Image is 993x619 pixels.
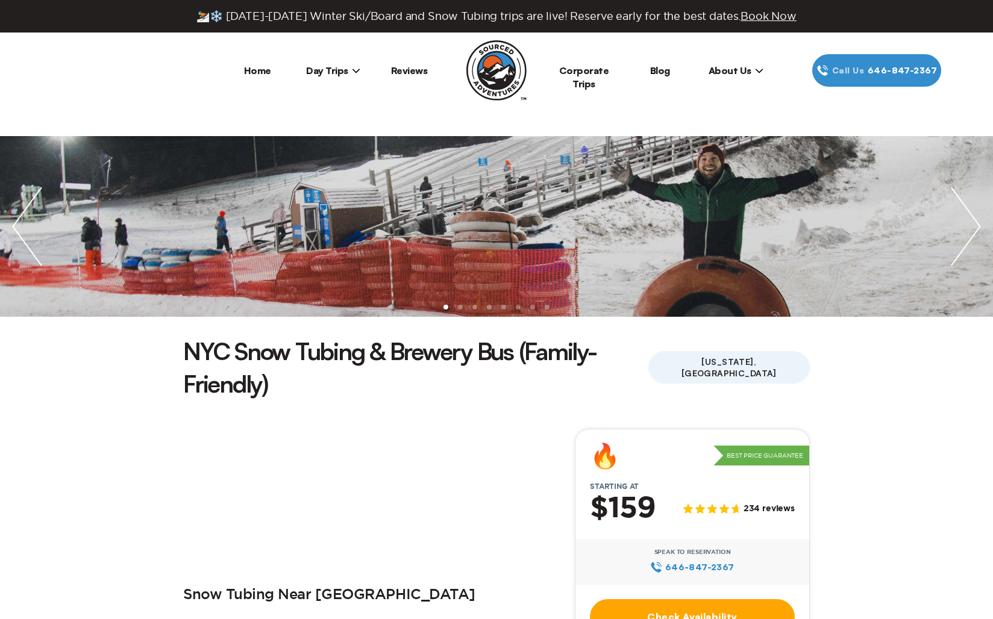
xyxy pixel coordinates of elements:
span: Starting at [575,482,653,491]
a: 646‍-847‍-2367 [650,561,734,574]
span: Book Now [741,10,797,22]
li: slide item 2 [458,305,463,309]
p: Best Price Guarantee [713,446,809,466]
h1: NYC Snow Tubing & Brewery Bus (Family-Friendly) [183,335,648,400]
span: Day Trips [306,64,360,76]
li: slide item 1 [443,305,448,309]
li: slide item 3 [472,305,477,309]
li: slide item 4 [487,305,492,309]
a: Home [244,64,271,76]
h2: Snow Tubing Near [GEOGRAPHIC_DATA] [183,586,521,604]
span: Call Us [829,64,868,77]
span: ⛷️❄️ [DATE]-[DATE] Winter Ski/Board and Snow Tubing trips are live! Reserve early for the best da... [196,10,797,23]
li: slide item 5 [501,305,506,309]
li: slide item 8 [545,305,550,309]
h2: $159 [590,493,656,524]
span: [US_STATE], [GEOGRAPHIC_DATA] [648,351,810,384]
div: 🔥 [590,444,620,468]
li: slide item 7 [530,305,535,309]
a: Corporate Trips [559,64,609,90]
span: Speak to Reservation [654,549,731,556]
span: 646‍-847‍-2367 [665,561,735,574]
a: Call Us646‍-847‍-2367 [812,54,941,87]
span: 646‍-847‍-2367 [868,64,937,77]
a: Blog [650,64,670,76]
a: Reviews [391,64,428,76]
img: next slide / item [939,136,993,317]
span: About Us [709,64,763,76]
img: Sourced Adventures company logo [466,40,527,101]
span: 234 reviews [744,504,795,514]
li: slide item 6 [516,305,521,309]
